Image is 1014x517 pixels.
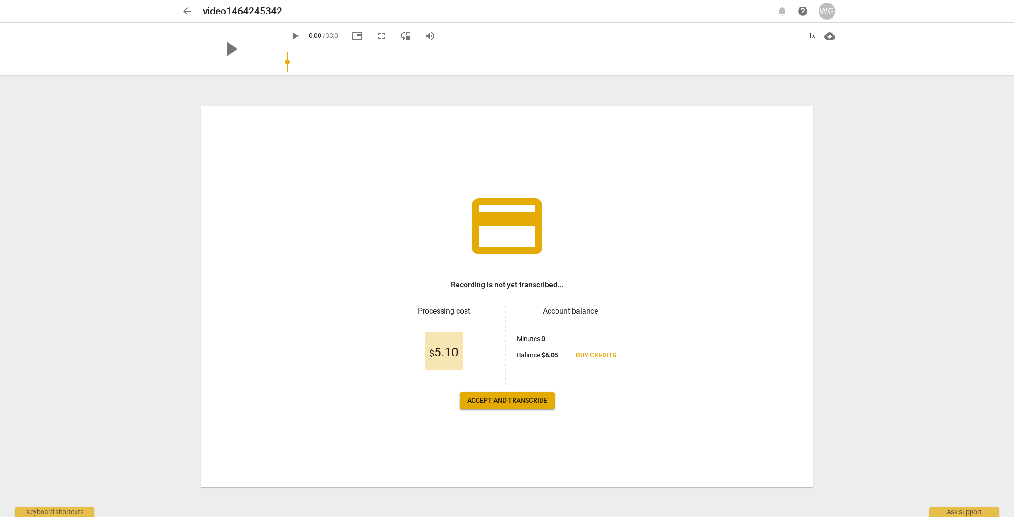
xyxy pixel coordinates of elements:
[203,6,282,17] h2: video1464245342
[429,348,434,359] span: $
[824,30,835,42] span: cloud_download
[15,507,94,517] div: Keyboard shortcuts
[181,6,193,17] span: arrow_back
[349,28,366,44] button: Picture in picture
[352,30,363,42] span: picture_in_picture
[819,3,835,20] button: WG
[422,28,438,44] button: Volume
[429,346,458,360] span: 5.10
[517,334,545,344] p: Minutes :
[576,351,616,360] span: Buy credits
[517,350,558,360] p: Balance :
[451,279,563,291] h3: Recording is not yet transcribed...
[287,28,304,44] button: Play
[569,347,624,364] a: Buy credits
[323,32,342,39] span: / 33:01
[467,396,547,405] span: Accept and transcribe
[373,28,390,44] button: Fullscreen
[290,30,301,42] span: play_arrow
[397,28,414,44] button: View player as separate pane
[517,306,624,317] h3: Account balance
[219,37,243,61] span: play_arrow
[542,351,558,359] b: $ 6.05
[424,30,436,42] span: volume_up
[309,32,321,39] span: 0:00
[400,30,411,42] span: move_down
[376,30,387,42] span: fullscreen
[929,507,999,517] div: Ask support
[465,184,549,268] span: credit_card
[460,392,555,409] button: Accept and transcribe
[390,306,497,317] h3: Processing cost
[794,3,811,20] a: Help
[797,6,808,17] span: help
[542,335,545,342] b: 0
[803,28,820,43] div: 1x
